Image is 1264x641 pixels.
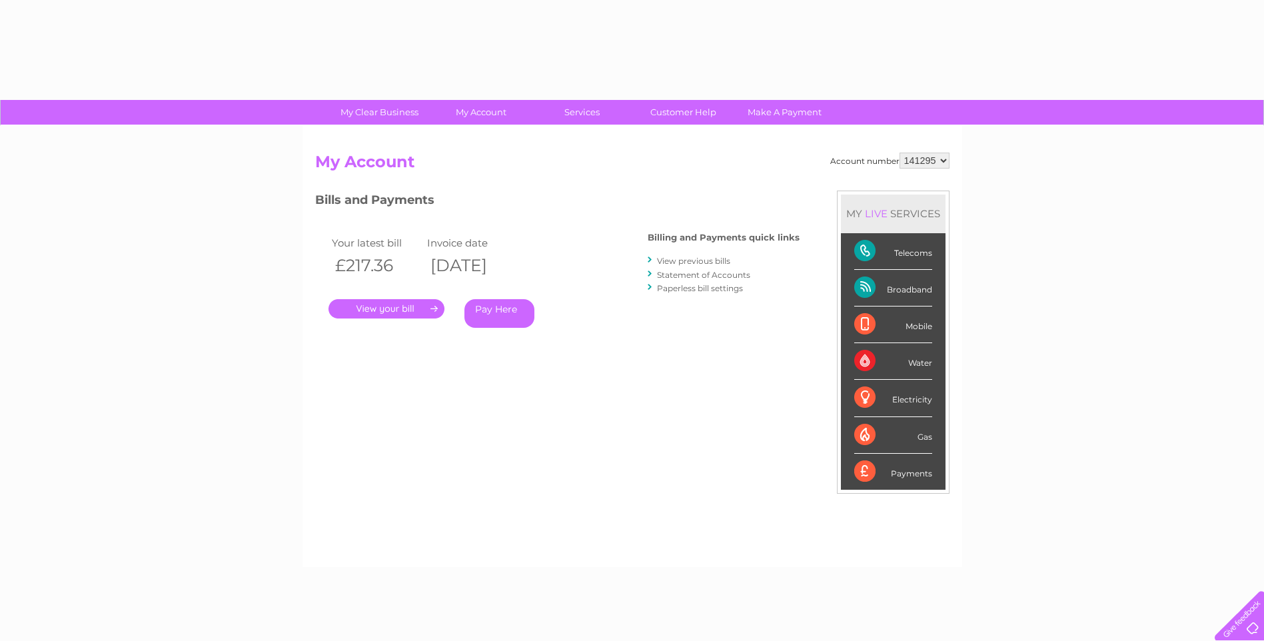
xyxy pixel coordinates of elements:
a: Make A Payment [730,100,840,125]
div: Telecoms [854,233,932,270]
th: £217.36 [328,252,424,279]
a: My Account [426,100,536,125]
th: [DATE] [424,252,520,279]
div: Account number [830,153,949,169]
td: Invoice date [424,234,520,252]
a: Pay Here [464,299,534,328]
div: Payments [854,454,932,490]
div: Mobile [854,307,932,343]
div: Electricity [854,380,932,416]
h3: Bills and Payments [315,191,800,214]
h2: My Account [315,153,949,178]
h4: Billing and Payments quick links [648,233,800,243]
div: MY SERVICES [841,195,946,233]
div: Broadband [854,270,932,307]
a: Paperless bill settings [657,283,743,293]
a: Services [527,100,637,125]
div: LIVE [862,207,890,220]
a: View previous bills [657,256,730,266]
td: Your latest bill [328,234,424,252]
a: . [328,299,444,319]
a: Customer Help [628,100,738,125]
div: Gas [854,417,932,454]
a: My Clear Business [324,100,434,125]
a: Statement of Accounts [657,270,750,280]
div: Water [854,343,932,380]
